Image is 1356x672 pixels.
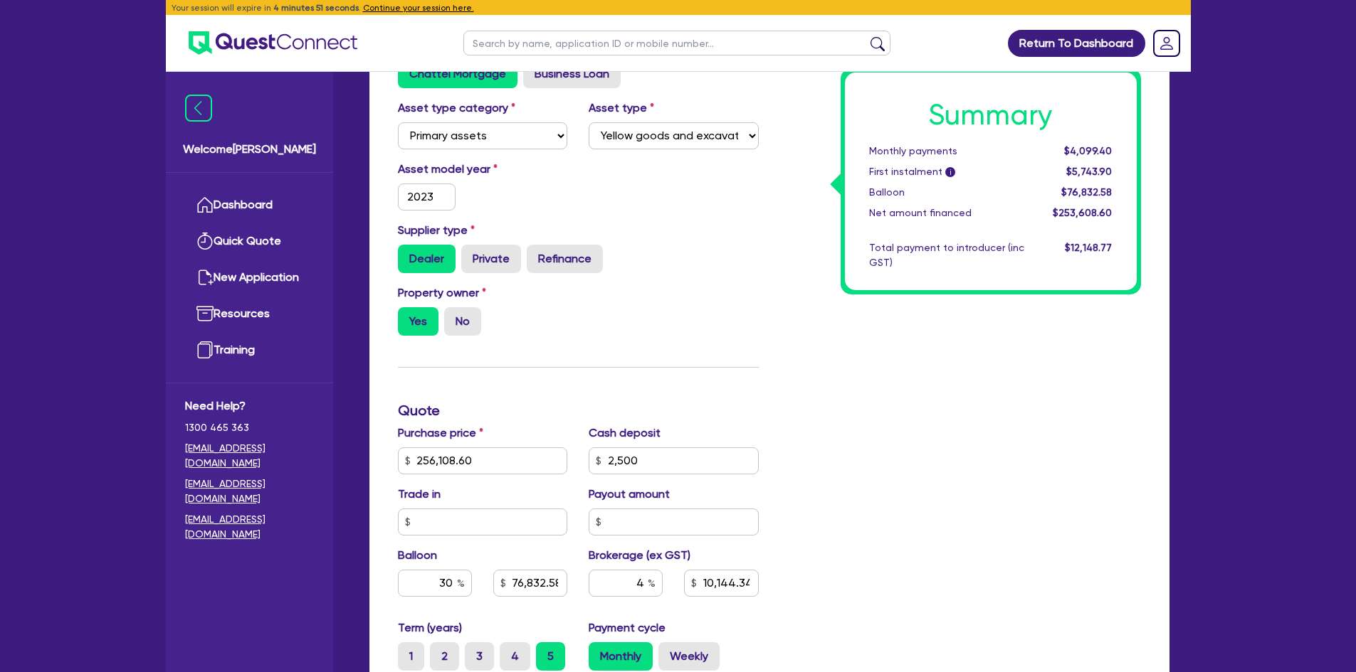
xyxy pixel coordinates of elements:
label: Supplier type [398,222,475,239]
label: Monthly [589,642,653,671]
label: Balloon [398,547,437,564]
span: Welcome [PERSON_NAME] [183,141,316,158]
a: Return To Dashboard [1008,30,1145,57]
h3: Quote [398,402,759,419]
img: quest-connect-logo-blue [189,31,357,55]
img: training [196,341,214,358]
label: Payout amount [589,486,670,503]
a: [EMAIL_ADDRESS][DOMAIN_NAME] [185,476,314,506]
label: Asset type [589,100,654,117]
label: No [444,307,481,336]
span: $76,832.58 [1061,186,1112,198]
a: Quick Quote [185,223,314,260]
label: Property owner [398,284,486,302]
a: Resources [185,296,314,332]
img: icon-menu-close [185,95,212,122]
a: Dropdown toggle [1148,25,1185,62]
span: 1300 465 363 [185,420,314,435]
a: Dashboard [185,187,314,223]
span: 4 minutes 51 seconds [273,3,359,13]
label: Purchase price [398,425,483,442]
div: Balloon [858,185,1035,200]
label: Brokerage (ex GST) [589,547,690,564]
label: Asset type category [398,100,515,117]
div: Total payment to introducer (inc GST) [858,240,1035,270]
a: New Application [185,260,314,296]
label: Weekly [658,642,720,671]
div: Monthly payments [858,144,1035,159]
a: [EMAIL_ADDRESS][DOMAIN_NAME] [185,512,314,542]
button: Continue your session here. [363,1,474,14]
div: Net amount financed [858,206,1035,220]
span: Need Help? [185,398,314,415]
input: Search by name, application ID or mobile number... [463,31,890,55]
label: Asset model year [387,161,579,178]
h1: Summary [869,98,1113,132]
label: Dealer [398,245,456,273]
img: new-application [196,269,214,286]
label: Trade in [398,486,441,503]
span: $4,099.40 [1064,145,1112,156]
label: Cash deposit [589,425,661,442]
label: Private [461,245,521,273]
div: First instalment [858,164,1035,179]
label: Refinance [527,245,603,273]
img: quick-quote [196,233,214,250]
label: Yes [398,307,438,336]
label: 1 [398,642,424,671]
span: $5,743.90 [1066,166,1112,177]
label: Payment cycle [589,619,666,636]
label: Chattel Mortgage [398,60,517,88]
img: resources [196,305,214,322]
label: 3 [465,642,494,671]
a: Training [185,332,314,368]
span: $12,148.77 [1065,242,1112,253]
span: $253,608.60 [1053,207,1112,218]
label: 5 [536,642,565,671]
label: 4 [500,642,530,671]
span: i [945,168,955,178]
label: Business Loan [523,60,621,88]
label: Term (years) [398,619,462,636]
a: [EMAIL_ADDRESS][DOMAIN_NAME] [185,441,314,471]
label: 2 [430,642,459,671]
